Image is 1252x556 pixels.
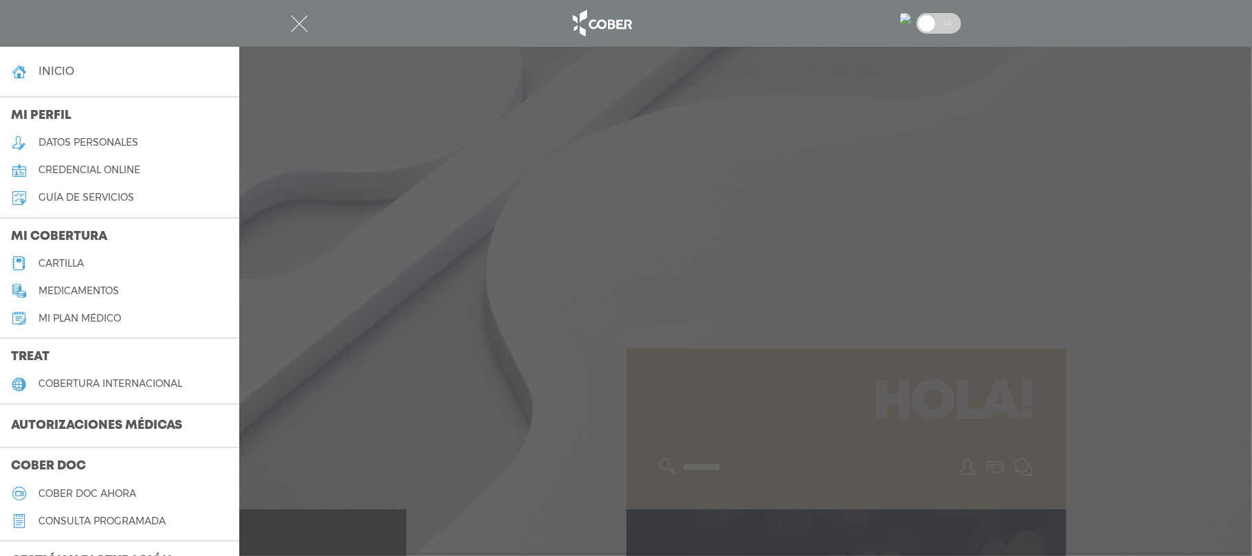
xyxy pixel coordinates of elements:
[39,65,74,78] h4: inicio
[900,13,911,24] img: 7294
[39,285,119,297] h5: medicamentos
[565,7,637,40] img: logo_cober_home-white.png
[39,488,136,500] h5: Cober doc ahora
[39,378,182,390] h5: cobertura internacional
[39,164,140,176] h5: credencial online
[39,515,166,527] h5: consulta programada
[39,313,121,324] h5: Mi plan médico
[39,258,84,269] h5: cartilla
[39,137,138,148] h5: datos personales
[39,192,134,203] h5: guía de servicios
[291,15,308,32] img: Cober_menu-close-white.svg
